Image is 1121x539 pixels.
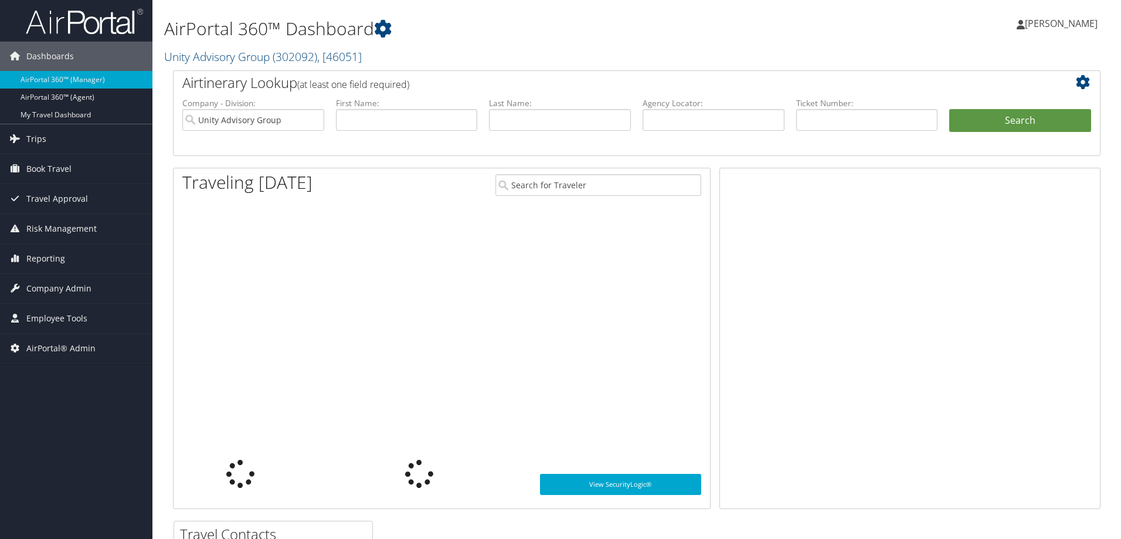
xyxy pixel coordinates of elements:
[26,154,72,184] span: Book Travel
[26,214,97,243] span: Risk Management
[26,124,46,154] span: Trips
[164,16,794,41] h1: AirPortal 360™ Dashboard
[540,474,701,495] a: View SecurityLogic®
[164,49,362,65] a: Unity Advisory Group
[336,97,478,109] label: First Name:
[297,78,409,91] span: (at least one field required)
[1025,17,1098,30] span: [PERSON_NAME]
[489,97,631,109] label: Last Name:
[182,97,324,109] label: Company - Division:
[796,97,938,109] label: Ticket Number:
[643,97,784,109] label: Agency Locator:
[26,8,143,35] img: airportal-logo.png
[949,109,1091,133] button: Search
[26,244,65,273] span: Reporting
[26,42,74,71] span: Dashboards
[273,49,317,65] span: ( 302092 )
[317,49,362,65] span: , [ 46051 ]
[182,73,1014,93] h2: Airtinerary Lookup
[182,170,312,195] h1: Traveling [DATE]
[26,274,91,303] span: Company Admin
[26,304,87,333] span: Employee Tools
[495,174,701,196] input: Search for Traveler
[26,184,88,213] span: Travel Approval
[26,334,96,363] span: AirPortal® Admin
[1017,6,1109,41] a: [PERSON_NAME]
